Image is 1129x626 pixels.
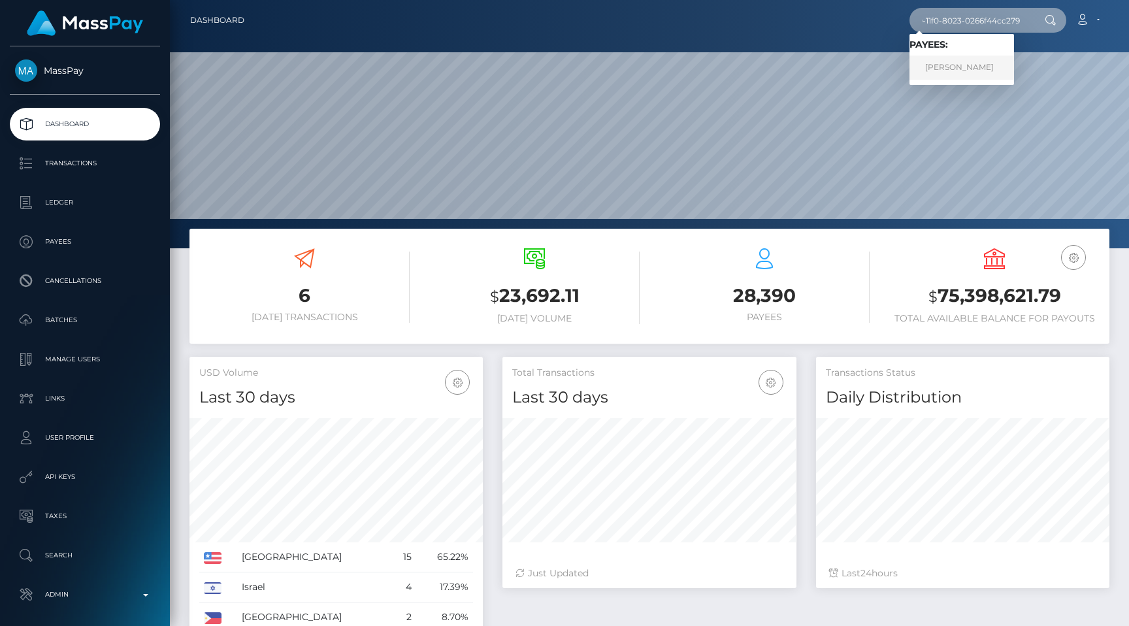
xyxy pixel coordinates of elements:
a: Payees [10,225,160,258]
p: Admin [15,585,155,604]
td: 65.22% [416,542,474,572]
img: US.png [204,552,221,564]
div: Just Updated [515,567,783,580]
h6: [DATE] Transactions [199,312,410,323]
td: [GEOGRAPHIC_DATA] [237,542,391,572]
td: 4 [391,572,416,602]
p: Batches [15,310,155,330]
a: Manage Users [10,343,160,376]
td: 17.39% [416,572,474,602]
p: Dashboard [15,114,155,134]
p: User Profile [15,428,155,448]
a: [PERSON_NAME] [909,56,1014,80]
input: Search... [909,8,1032,33]
h4: Daily Distribution [826,386,1100,409]
span: 24 [860,567,872,579]
small: $ [928,288,938,306]
p: Taxes [15,506,155,526]
img: MassPay Logo [27,10,143,36]
td: 15 [391,542,416,572]
a: Links [10,382,160,415]
img: MassPay [15,59,37,82]
small: $ [490,288,499,306]
p: Transactions [15,154,155,173]
h5: Total Transactions [512,367,786,380]
h6: [DATE] Volume [429,313,640,324]
p: Cancellations [15,271,155,291]
a: User Profile [10,421,160,454]
h5: Transactions Status [826,367,1100,380]
a: Cancellations [10,265,160,297]
h6: Payees: [909,39,1014,50]
p: Links [15,389,155,408]
p: Search [15,546,155,565]
a: API Keys [10,461,160,493]
a: Transactions [10,147,160,180]
p: API Keys [15,467,155,487]
p: Ledger [15,193,155,212]
h6: Payees [659,312,870,323]
a: Batches [10,304,160,337]
a: Admin [10,578,160,611]
a: Ledger [10,186,160,219]
a: Dashboard [190,7,244,34]
img: IL.png [204,582,221,594]
div: Last hours [829,567,1096,580]
span: MassPay [10,65,160,76]
p: Payees [15,232,155,252]
td: Israel [237,572,391,602]
h3: 6 [199,283,410,308]
img: PH.png [204,612,221,624]
h4: Last 30 days [512,386,786,409]
h6: Total Available Balance for Payouts [889,313,1100,324]
h3: 28,390 [659,283,870,308]
p: Manage Users [15,350,155,369]
h5: USD Volume [199,367,473,380]
a: Dashboard [10,108,160,140]
h4: Last 30 days [199,386,473,409]
h3: 23,692.11 [429,283,640,310]
h3: 75,398,621.79 [889,283,1100,310]
a: Taxes [10,500,160,533]
a: Search [10,539,160,572]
